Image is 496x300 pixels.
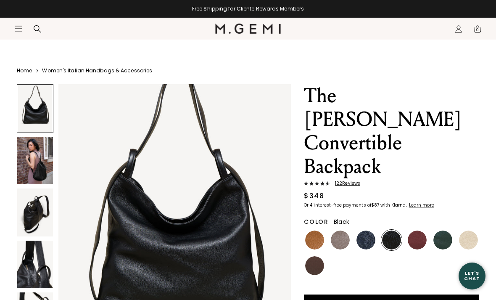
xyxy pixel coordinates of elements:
[382,231,401,250] img: Black
[304,202,371,208] klarna-placement-style-body: Or 4 interest-free payments of
[408,231,427,250] img: Dark Burgundy
[331,231,350,250] img: Warm Gray
[356,231,375,250] img: Navy
[459,271,485,281] div: Let's Chat
[409,202,434,208] klarna-placement-style-cta: Learn more
[17,188,53,236] img: The Laura Convertible Backpack
[473,27,482,35] span: 0
[371,202,379,208] klarna-placement-style-amount: $87
[17,137,53,185] img: The Laura Convertible Backpack
[17,67,32,74] a: Home
[305,231,324,250] img: Tan
[304,218,329,225] h2: Color
[304,191,324,201] div: $348
[433,231,452,250] img: Dark Green
[304,181,479,188] a: 122Reviews
[305,256,324,275] img: Chocolate
[459,231,478,250] img: Ecru
[17,241,53,289] img: The Laura Convertible Backpack
[380,202,408,208] klarna-placement-style-body: with Klarna
[408,203,434,208] a: Learn more
[304,84,479,178] h1: The [PERSON_NAME] Convertible Backpack
[215,24,281,34] img: M.Gemi
[42,67,152,74] a: Women's Italian Handbags & Accessories
[334,218,349,226] span: Black
[14,24,23,33] button: Open site menu
[330,181,360,186] span: 122 Review s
